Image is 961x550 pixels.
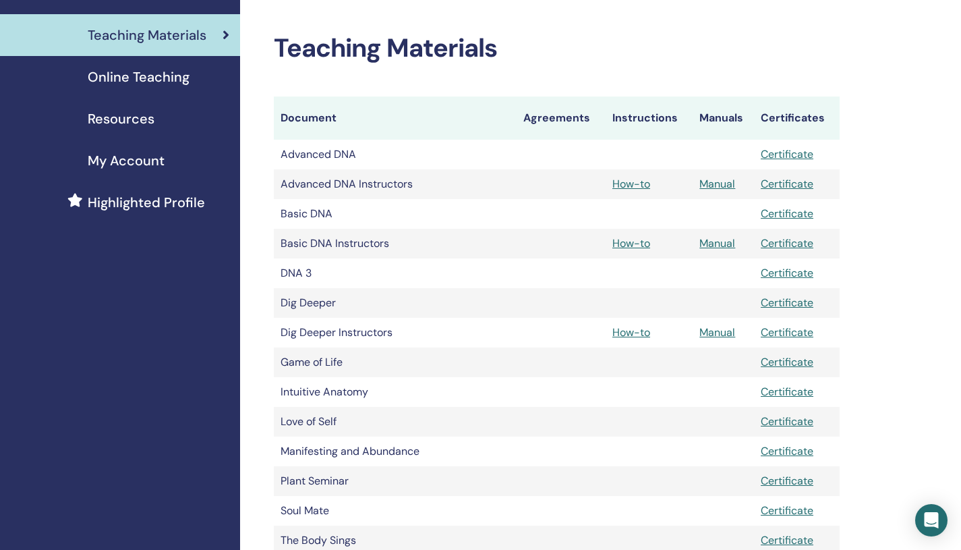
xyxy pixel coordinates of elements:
[606,97,693,140] th: Instructions
[274,169,517,199] td: Advanced DNA Instructors
[274,97,517,140] th: Document
[40,129,246,150] button: Clip a block
[55,480,100,496] span: Inbox Panel
[274,229,517,258] td: Basic DNA Instructors
[163,190,236,207] span: Clear all and close
[274,377,517,407] td: Intuitive Anatomy
[274,33,840,64] h2: Teaching Materials
[761,207,813,221] a: Certificate
[761,474,813,488] a: Certificate
[761,444,813,458] a: Certificate
[693,97,754,140] th: Manuals
[88,67,190,87] span: Online Teaching
[761,503,813,518] a: Certificate
[761,177,813,191] a: Certificate
[761,147,813,161] a: Certificate
[699,236,735,250] a: Manual
[274,199,517,229] td: Basic DNA
[699,325,735,339] a: Manual
[61,156,123,167] span: Clip a screenshot
[88,109,154,129] span: Resources
[34,462,244,477] div: Destination
[88,192,205,213] span: Highlighted Profile
[274,348,517,377] td: Game of Life
[64,18,88,29] span: xTiles
[761,414,813,429] a: Certificate
[274,258,517,288] td: DNA 3
[274,437,517,466] td: Manifesting and Abundance
[699,177,735,191] a: Manual
[761,385,813,399] a: Certificate
[761,266,813,280] a: Certificate
[915,504,948,537] div: Open Intercom Messenger
[61,113,180,123] span: Clip a selection (Select text first)
[88,150,165,171] span: My Account
[61,91,122,102] span: Clip a bookmark
[61,134,105,145] span: Clip a block
[761,296,813,310] a: Certificate
[274,407,517,437] td: Love of Self
[274,466,517,496] td: Plant Seminar
[274,288,517,318] td: Dig Deeper
[761,325,813,339] a: Certificate
[612,325,650,339] a: How-to
[274,496,517,526] td: Soul Mate
[761,236,813,250] a: Certificate
[612,236,650,250] a: How-to
[274,318,517,348] td: Dig Deeper Instructors
[754,97,840,140] th: Certificates
[40,107,246,129] button: Clip a selection (Select text first)
[88,25,206,45] span: Teaching Materials
[517,97,606,140] th: Agreements
[40,86,246,107] button: Clip a bookmark
[761,355,813,369] a: Certificate
[40,150,246,172] button: Clip a screenshot
[612,177,650,191] a: How-to
[274,140,517,169] td: Advanced DNA
[761,533,813,547] a: Certificate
